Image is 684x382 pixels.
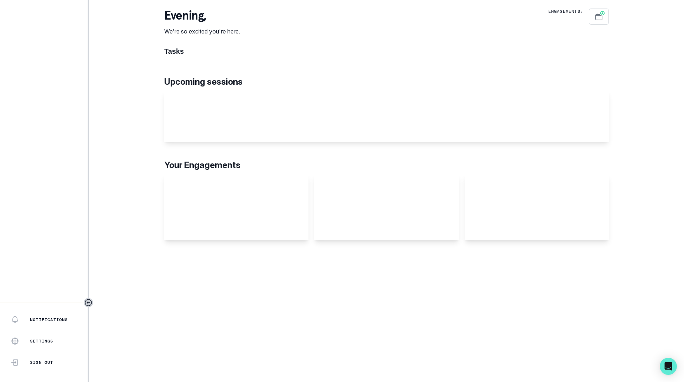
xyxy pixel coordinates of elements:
[548,9,583,14] p: Engagements:
[589,9,609,25] button: Schedule Sessions
[164,75,609,88] p: Upcoming sessions
[164,27,240,36] p: We're so excited you're here.
[660,358,677,375] div: Open Intercom Messenger
[164,9,240,23] p: evening ,
[164,159,609,172] p: Your Engagements
[30,317,68,323] p: Notifications
[164,47,609,56] h1: Tasks
[30,338,53,344] p: Settings
[30,360,53,365] p: Sign Out
[84,298,93,307] button: Toggle sidebar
